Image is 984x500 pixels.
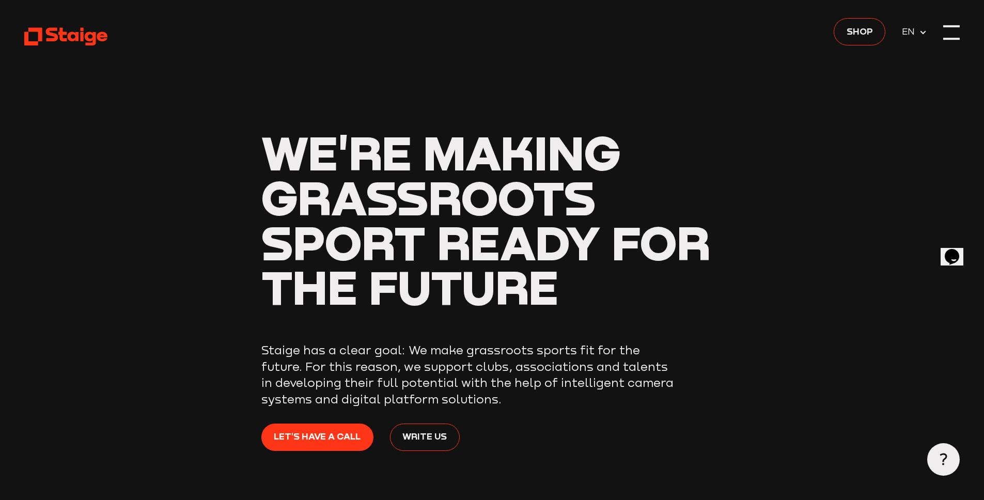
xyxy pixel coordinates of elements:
p: Staige has a clear goal: We make grassroots sports fit for the future. For this reason, we suppor... [261,342,675,407]
a: Write us [390,424,460,451]
iframe: chat widget [941,235,974,265]
span: EN [902,24,919,39]
a: Shop [834,18,885,45]
span: We're making grassroots sport ready for the future [261,124,711,315]
span: Let's have a call [274,429,361,444]
a: Let's have a call [261,424,373,451]
span: Shop [847,24,873,38]
span: Write us [402,429,447,444]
